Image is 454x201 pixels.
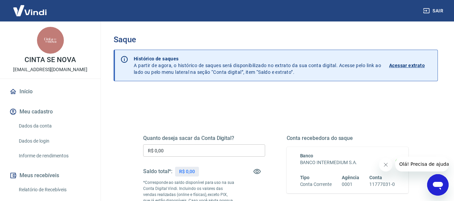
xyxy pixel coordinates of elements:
[143,168,172,175] h5: Saldo total*:
[37,27,64,54] img: 8efdd435-6414-4e6b-936b-a2d8d4580477.jpeg
[300,159,395,166] h6: BANCO INTERMEDIUM S.A.
[4,5,56,10] span: Olá! Precisa de ajuda?
[16,134,92,148] a: Dados de login
[300,181,332,188] h6: Conta Corrente
[395,157,449,171] iframe: Mensagem da empresa
[16,149,92,163] a: Informe de rendimentos
[16,183,92,197] a: Relatório de Recebíveis
[114,35,438,44] h3: Saque
[8,168,92,183] button: Meus recebíveis
[8,104,92,119] button: Meu cadastro
[13,66,87,73] p: [EMAIL_ADDRESS][DOMAIN_NAME]
[389,55,432,76] a: Acessar extrato
[8,84,92,99] a: Início
[143,135,265,142] h5: Quanto deseja sacar da Conta Digital?
[8,0,52,21] img: Vindi
[369,175,382,180] span: Conta
[427,174,449,196] iframe: Botão para abrir a janela de mensagens
[25,56,76,63] p: CINTA SE NOVA
[422,5,446,17] button: Sair
[379,158,393,171] iframe: Fechar mensagem
[300,175,310,180] span: Tipo
[389,62,425,69] p: Acessar extrato
[342,175,359,180] span: Agência
[369,181,395,188] h6: 11777031-0
[179,168,195,175] p: R$ 0,00
[300,153,314,158] span: Banco
[134,55,381,76] p: A partir de agora, o histórico de saques será disponibilizado no extrato da sua conta digital. Ac...
[16,119,92,133] a: Dados da conta
[342,181,359,188] h6: 0001
[287,135,409,142] h5: Conta recebedora do saque
[134,55,381,62] p: Histórico de saques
